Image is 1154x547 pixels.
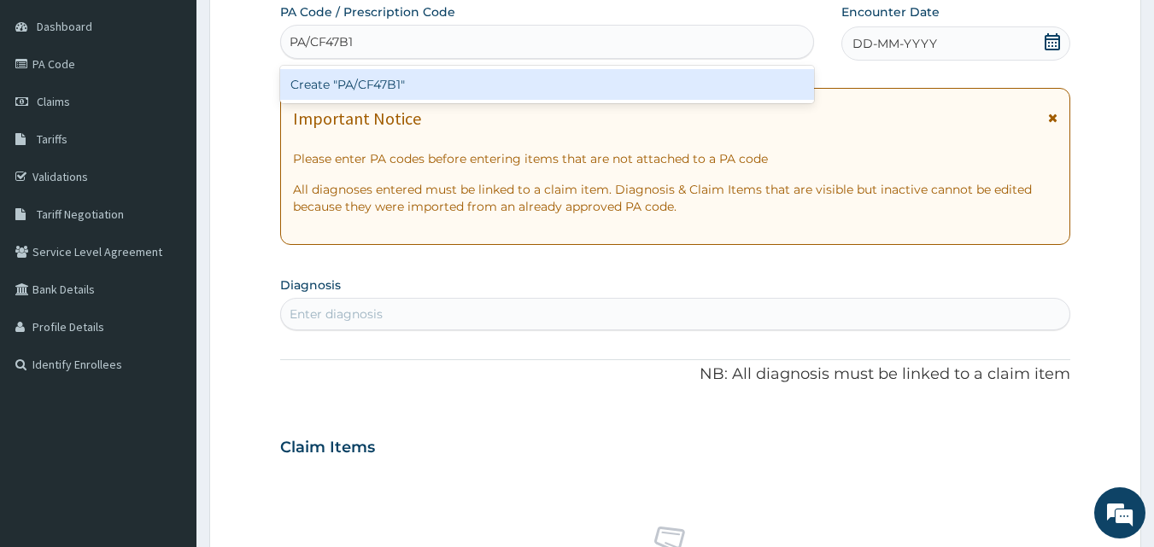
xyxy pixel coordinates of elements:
h3: Claim Items [280,439,375,457]
textarea: Type your message and hit 'Enter' [9,365,325,425]
span: Claims [37,94,70,109]
div: Create "PA/CF47B1" [280,69,815,100]
span: Tariff Negotiation [37,207,124,222]
div: Chat with us now [89,96,287,118]
h1: Important Notice [293,109,421,128]
span: We're online! [99,165,236,337]
div: Enter diagnosis [290,306,383,323]
label: PA Code / Prescription Code [280,3,455,20]
div: Minimize live chat window [280,9,321,49]
span: DD-MM-YYYY [852,35,937,52]
label: Encounter Date [841,3,940,20]
p: All diagnoses entered must be linked to a claim item. Diagnosis & Claim Items that are visible bu... [293,181,1058,215]
p: Please enter PA codes before entering items that are not attached to a PA code [293,150,1058,167]
img: d_794563401_company_1708531726252_794563401 [32,85,69,128]
span: Dashboard [37,19,92,34]
span: Tariffs [37,131,67,147]
label: Diagnosis [280,276,341,294]
p: NB: All diagnosis must be linked to a claim item [280,364,1071,386]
